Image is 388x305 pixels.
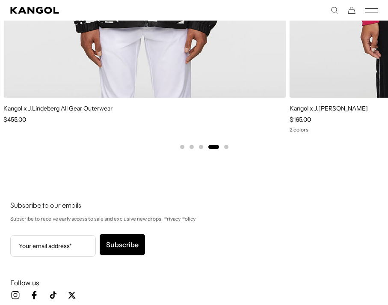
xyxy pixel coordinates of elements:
[3,116,26,123] span: $455.00
[199,145,203,149] button: Go to slide 3
[10,278,378,287] h3: Follow us
[290,105,368,112] a: Kangol x J.[PERSON_NAME]
[348,6,355,14] button: Cart
[10,214,378,224] p: Subscribe to receive early access to sale and exclusive new drops. Privacy Policy
[100,234,145,255] button: Subscribe
[10,201,378,211] h4: Subscribe to our emails
[180,145,184,149] button: Go to slide 1
[3,105,113,112] a: Kangol x J.Lindeberg All Gear Outerwear
[10,7,194,14] a: Kangol
[224,145,228,149] button: Go to slide 5
[331,6,338,14] summary: Search here
[190,145,194,149] button: Go to slide 2
[290,116,311,123] span: $165.00
[208,145,219,149] button: Go to slide 4
[365,6,378,14] button: Mobile Menu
